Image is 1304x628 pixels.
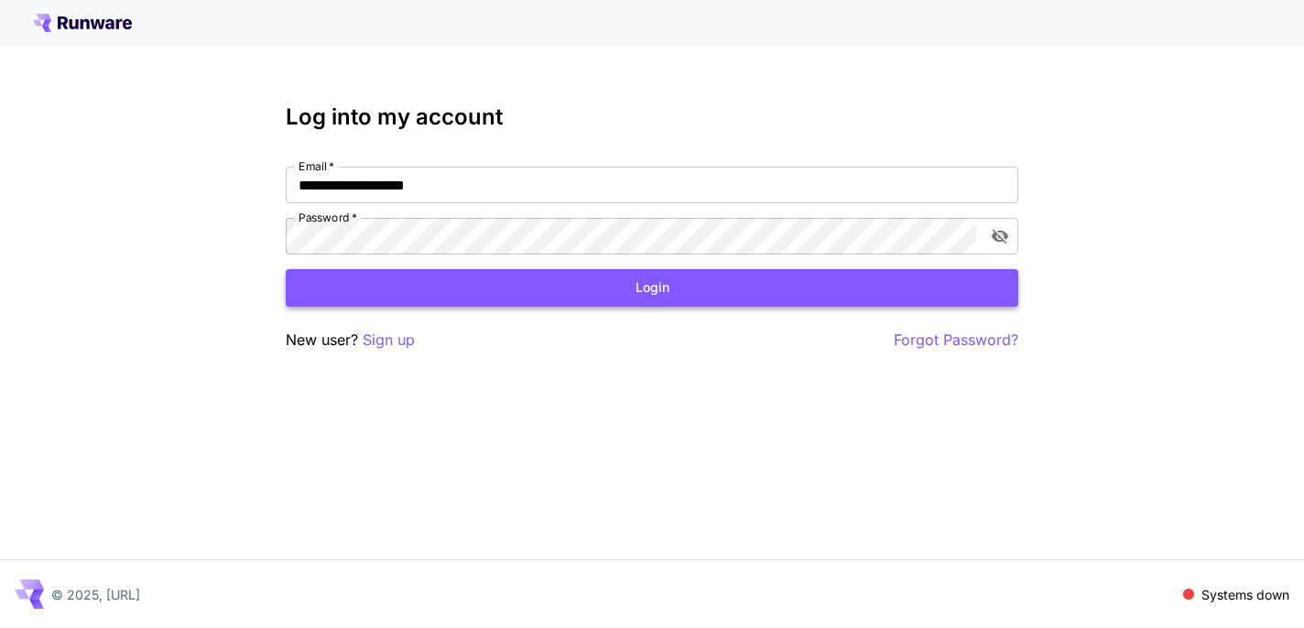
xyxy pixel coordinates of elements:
[363,329,415,352] button: Sign up
[1201,585,1289,604] p: Systems down
[286,104,1018,130] h3: Log into my account
[286,269,1018,307] button: Login
[51,585,140,604] p: © 2025, [URL]
[894,329,1018,352] button: Forgot Password?
[299,158,334,174] label: Email
[983,220,1016,253] button: toggle password visibility
[299,210,357,225] label: Password
[286,329,415,352] p: New user?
